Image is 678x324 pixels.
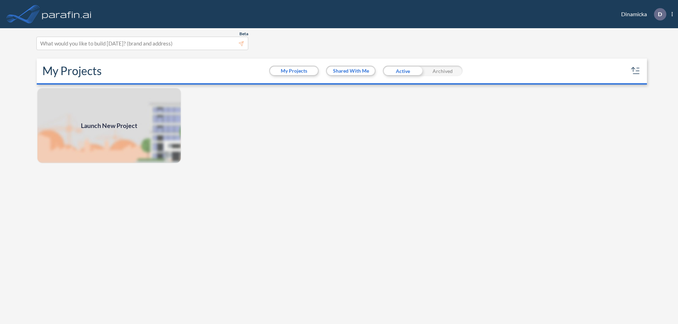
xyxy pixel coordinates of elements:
[423,66,463,76] div: Archived
[37,87,182,164] a: Launch New Project
[239,31,248,37] span: Beta
[383,66,423,76] div: Active
[270,67,318,75] button: My Projects
[37,87,182,164] img: add
[658,11,662,17] p: D
[41,7,93,21] img: logo
[611,8,673,20] div: Dinamicka
[630,65,641,77] button: sort
[81,121,137,130] span: Launch New Project
[42,64,102,78] h2: My Projects
[327,67,375,75] button: Shared With Me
